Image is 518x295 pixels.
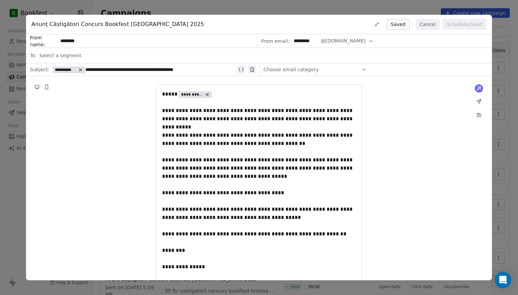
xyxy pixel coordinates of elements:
[263,66,319,73] span: Choose email category
[30,66,50,75] span: Subject:
[386,19,409,30] button: Saved
[32,20,204,28] span: Anunț Câștigători Concurs Bookfest [GEOGRAPHIC_DATA] 2025
[321,37,366,45] span: @[DOMAIN_NAME]
[416,19,440,30] button: Cancel
[261,38,289,45] span: From email:
[443,19,486,30] button: Schedule/Send
[30,34,58,48] span: From name:
[39,52,81,59] span: Select a segment
[30,52,37,59] span: To:
[495,272,511,288] div: Open Intercom Messenger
